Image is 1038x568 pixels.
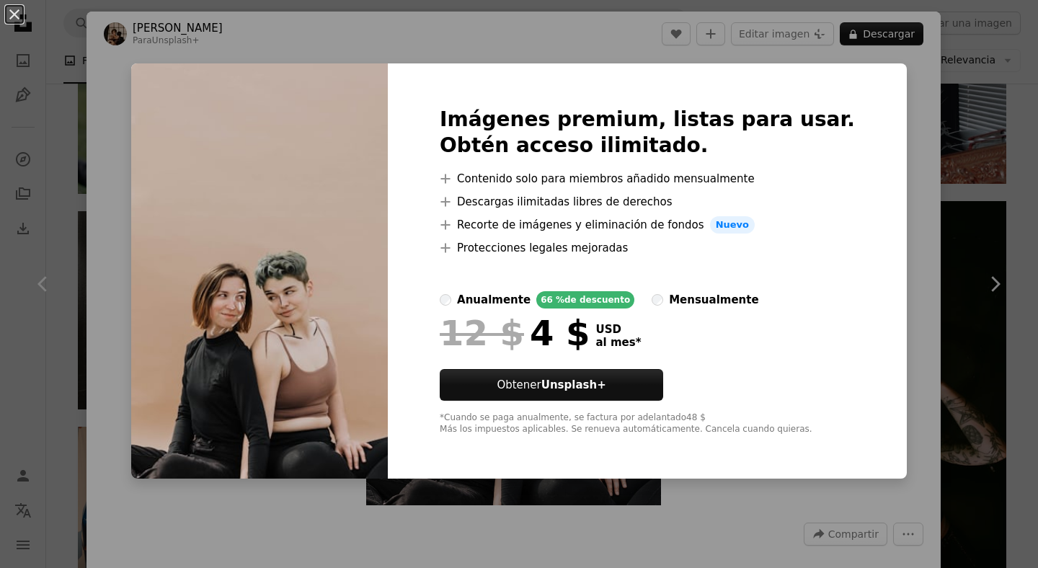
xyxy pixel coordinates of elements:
span: 12 $ [440,314,524,352]
div: 4 $ [440,314,590,352]
input: mensualmente [652,294,663,306]
li: Descargas ilimitadas libres de derechos [440,193,855,210]
li: Contenido solo para miembros añadido mensualmente [440,170,855,187]
li: Recorte de imágenes y eliminación de fondos [440,216,855,234]
div: *Cuando se paga anualmente, se factura por adelantado 48 $ Más los impuestos aplicables. Se renue... [440,412,855,435]
input: anualmente66 %de descuento [440,294,451,306]
strong: Unsplash+ [541,378,606,391]
div: mensualmente [669,291,758,309]
button: ObtenerUnsplash+ [440,369,663,401]
span: USD [595,323,641,336]
div: anualmente [457,291,531,309]
span: al mes * [595,336,641,349]
div: 66 % de descuento [536,291,634,309]
h2: Imágenes premium, listas para usar. Obtén acceso ilimitado. [440,107,855,159]
li: Protecciones legales mejoradas [440,239,855,257]
img: premium_photo-1675797366832-30cb236e31be [131,63,388,479]
span: Nuevo [710,216,755,234]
